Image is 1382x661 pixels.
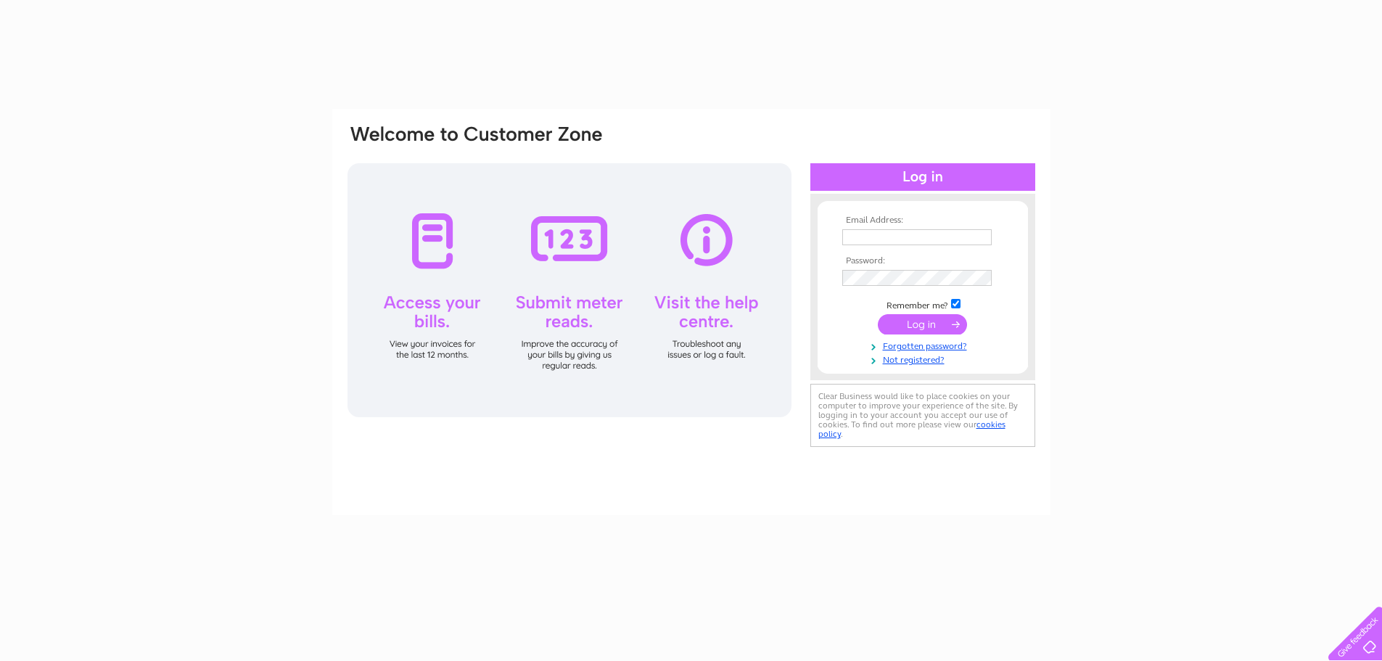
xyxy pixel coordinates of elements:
div: Clear Business would like to place cookies on your computer to improve your experience of the sit... [810,384,1035,447]
td: Remember me? [839,297,1007,311]
a: Forgotten password? [842,338,1007,352]
a: cookies policy [818,419,1005,439]
input: Submit [878,314,967,334]
th: Email Address: [839,215,1007,226]
th: Password: [839,256,1007,266]
a: Not registered? [842,352,1007,366]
